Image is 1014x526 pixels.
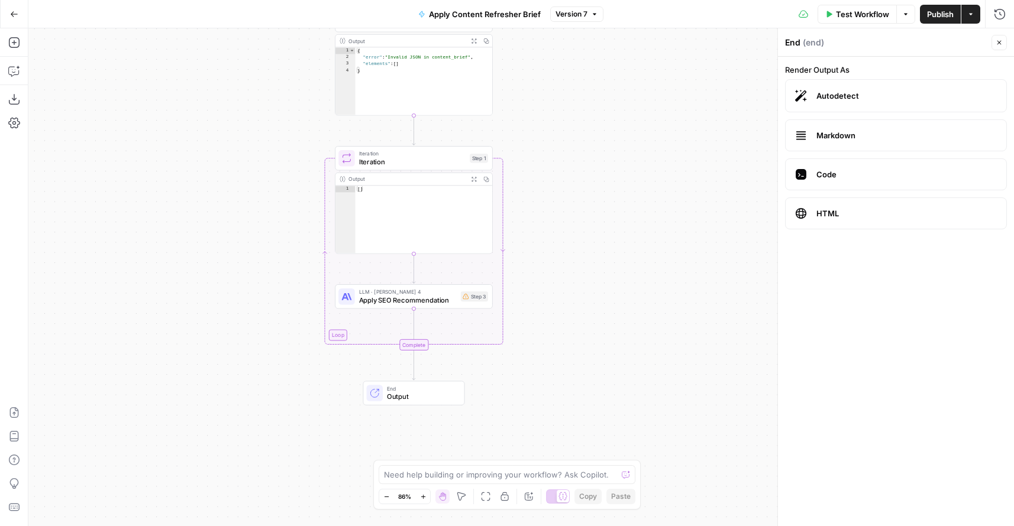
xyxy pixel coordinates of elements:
[335,146,493,254] div: LoopIterationIterationStep 1Output[]
[816,90,997,102] span: Autodetect
[335,54,356,60] div: 2
[574,489,602,504] button: Copy
[803,37,824,48] span: ( end )
[359,157,466,167] span: Iteration
[412,350,415,380] g: Edge from step_1-iteration-end to end
[818,5,896,24] button: Test Workflow
[920,5,961,24] button: Publish
[359,150,466,158] span: Iteration
[412,254,415,283] g: Edge from step_1 to step_3
[335,47,356,54] div: 1
[550,7,603,22] button: Version 7
[335,67,356,74] div: 4
[816,168,997,180] span: Code
[359,18,464,28] span: Run Code
[461,291,488,301] div: Step 3
[348,37,464,45] div: Output
[836,8,889,20] span: Test Workflow
[816,129,997,141] span: Markdown
[412,115,415,145] g: Edge from step_4 to step_1
[785,64,1007,76] label: Render Output As
[816,207,997,219] span: HTML
[359,288,457,296] span: LLM · [PERSON_NAME] 4
[335,8,493,115] div: Run CodeOutput{ "error":"Invalid JSON in content_brief", "elements":[]}
[399,339,428,350] div: Complete
[411,5,548,24] button: Apply Content Refresher Brief
[335,339,493,350] div: Complete
[387,392,456,402] span: Output
[579,491,597,502] span: Copy
[335,381,493,405] div: EndOutput
[429,8,541,20] span: Apply Content Refresher Brief
[387,384,456,392] span: End
[398,492,411,501] span: 86%
[359,295,457,305] span: Apply SEO Recommendation
[556,9,587,20] span: Version 7
[335,61,356,67] div: 3
[335,186,356,192] div: 1
[348,175,464,183] div: Output
[606,489,635,504] button: Paste
[785,37,988,48] div: End
[335,284,493,309] div: LLM · [PERSON_NAME] 4Apply SEO RecommendationStep 3
[927,8,954,20] span: Publish
[349,47,354,54] span: Toggle code folding, rows 1 through 4
[470,154,488,163] div: Step 1
[611,491,631,502] span: Paste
